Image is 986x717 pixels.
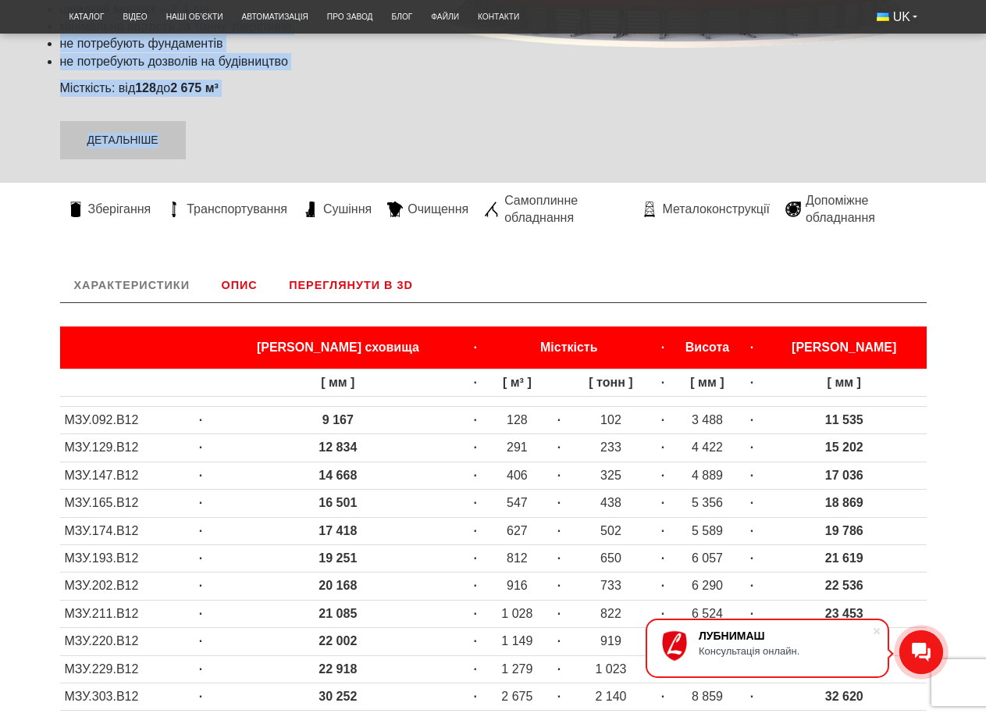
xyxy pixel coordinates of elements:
[750,496,753,509] strong: ·
[762,326,927,369] th: [PERSON_NAME]
[557,413,561,426] strong: ·
[157,4,233,30] a: Наші об’єкти
[319,524,357,537] strong: 17 418
[199,579,202,592] strong: ·
[170,81,219,95] strong: 2 675 м³
[557,469,561,482] strong: ·
[199,662,202,676] strong: ·
[319,441,357,454] strong: 12 834
[673,600,742,627] td: 6 524
[486,407,550,434] td: 128
[60,80,408,97] p: Місткість: від до
[60,544,191,572] td: МЗУ.193.В12
[825,441,863,454] strong: 15 202
[661,690,664,703] strong: ·
[321,376,354,389] strong: [ мм ]
[60,683,191,710] td: МЗУ.303.В12
[503,376,532,389] strong: [ м³ ]
[673,683,742,710] td: 8 859
[504,192,626,227] span: Самоплинне обладнання
[319,662,357,676] strong: 22 918
[557,690,561,703] strong: ·
[661,469,664,482] strong: ·
[473,551,476,565] strong: ·
[473,341,476,354] strong: ·
[422,4,468,30] a: Файли
[750,524,753,537] strong: ·
[486,462,550,489] td: 406
[60,573,191,600] td: МЗУ.202.В12
[319,469,357,482] strong: 14 668
[486,573,550,600] td: 916
[486,628,550,655] td: 1 149
[569,573,653,600] td: 733
[199,524,202,537] strong: ·
[486,490,550,517] td: 547
[60,53,408,70] li: не потребують дозволів на будівництво
[275,268,427,302] a: Переглянути в 3D
[825,413,863,426] strong: 11 535
[60,121,186,160] a: Детальніше
[473,441,476,454] strong: ·
[60,201,159,218] a: Зберігання
[569,683,653,710] td: 2 140
[750,579,753,592] strong: ·
[661,441,664,454] strong: ·
[778,192,927,227] a: Допоміжне обладнання
[867,4,927,30] button: UK
[486,326,653,369] th: Місткість
[673,434,742,462] td: 4 422
[383,4,422,30] a: Блог
[673,517,742,544] td: 5 589
[661,376,664,389] strong: ·
[408,201,468,218] span: Очищення
[634,201,777,218] a: Металоконструкції
[199,496,202,509] strong: ·
[318,4,383,30] a: Про завод
[207,268,271,302] a: Опис
[750,551,753,565] strong: ·
[476,192,634,227] a: Самоплинне обладнання
[199,413,202,426] strong: ·
[60,35,408,52] li: не потребують фундаментів
[569,490,653,517] td: 438
[319,607,357,620] strong: 21 085
[661,341,664,354] strong: ·
[661,524,664,537] strong: ·
[750,413,753,426] strong: ·
[673,407,742,434] td: 3 488
[557,607,561,620] strong: ·
[486,544,550,572] td: 812
[750,690,753,703] strong: ·
[187,201,287,218] span: Транспортування
[199,551,202,565] strong: ·
[60,462,191,489] td: МЗУ.147.В12
[60,268,204,302] a: Характеристики
[473,469,476,482] strong: ·
[569,517,653,544] td: 502
[569,600,653,627] td: 822
[199,469,202,482] strong: ·
[589,376,632,389] strong: [ тонн ]
[60,600,191,627] td: МЗУ.211.В12
[60,4,114,30] a: Каталог
[877,12,889,21] img: Українська
[825,579,863,592] strong: 22 536
[60,517,191,544] td: МЗУ.174.В12
[569,434,653,462] td: 233
[557,441,561,454] strong: ·
[828,376,861,389] strong: [ мм ]
[569,462,653,489] td: 325
[557,496,561,509] strong: ·
[319,690,357,703] strong: 30 252
[690,376,724,389] strong: [ мм ]
[673,573,742,600] td: 6 290
[60,655,191,683] td: МЗУ.229.В12
[673,544,742,572] td: 6 057
[662,201,769,218] span: Металоконструкції
[699,645,872,657] div: Консультація онлайн.
[673,326,742,369] th: Висота
[199,690,202,703] strong: ·
[661,579,664,592] strong: ·
[199,634,202,647] strong: ·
